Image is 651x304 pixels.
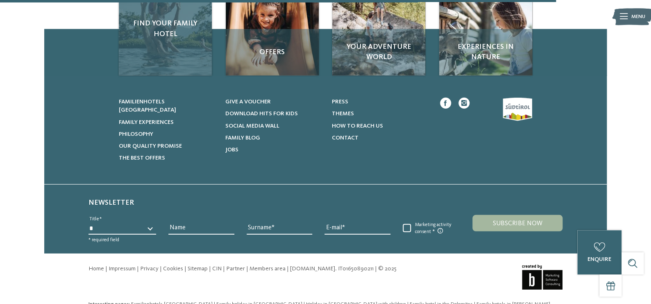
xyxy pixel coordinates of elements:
[105,266,107,272] span: |
[577,230,622,274] a: enquire
[472,215,563,231] button: Subscribe now
[233,47,311,57] span: Offers
[209,266,211,272] span: |
[411,222,454,235] span: Marketing activity consent
[447,42,525,62] span: Experiences in nature
[290,266,374,272] span: [DOMAIN_NAME]. IT01650890211
[522,265,563,290] img: Brandnamic GmbH | Leading Hospitality Solutions
[126,18,204,39] span: Find your family hotel
[160,266,162,272] span: |
[331,98,429,106] a: Press
[378,266,397,272] span: © 2025
[587,256,611,262] span: enquire
[119,130,216,138] a: Philosophy
[119,142,216,150] a: Our quality promise
[331,123,383,129] span: How to reach us
[331,110,429,118] a: Themes
[137,266,139,272] span: |
[163,266,183,272] a: Cookies
[88,238,119,242] span: * required field
[119,154,216,162] a: The best offers
[225,123,279,129] span: Social Media Wall
[331,134,429,142] a: Contact
[119,118,216,126] a: Family experiences
[119,155,165,161] span: The best offers
[225,134,322,142] a: Family Blog
[223,266,225,272] span: |
[225,147,238,153] span: Jobs
[119,119,174,125] span: Family experiences
[119,98,216,114] a: Familienhotels [GEOGRAPHIC_DATA]
[140,266,159,272] a: Privacy
[331,99,348,105] span: Press
[119,143,182,149] span: Our quality promise
[492,220,542,227] span: Subscribe now
[331,135,358,141] span: Contact
[225,98,322,106] a: Give a voucher
[226,266,245,272] a: Partner
[225,122,322,130] a: Social Media Wall
[225,111,298,117] span: Download hits for kids
[375,266,377,272] span: |
[287,266,289,272] span: |
[212,266,222,272] a: CIN
[225,110,322,118] a: Download hits for kids
[88,266,104,272] a: Home
[225,99,271,105] span: Give a voucher
[188,266,208,272] a: Sitemap
[331,122,429,130] a: How to reach us
[340,42,418,62] span: Your adventure world
[109,266,136,272] a: Impressum
[250,266,286,272] a: Members area
[246,266,248,272] span: |
[225,146,322,154] a: Jobs
[119,131,153,137] span: Philosophy
[331,111,354,117] span: Themes
[225,135,260,141] span: Family Blog
[119,99,176,113] span: Familienhotels [GEOGRAPHIC_DATA]
[184,266,186,272] span: |
[88,199,134,206] span: Newsletter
